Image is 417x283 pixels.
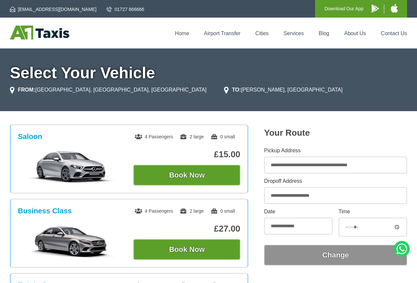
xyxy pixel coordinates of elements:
[133,149,240,160] p: £15.00
[232,87,241,93] strong: TO:
[18,132,42,141] h3: Saloon
[18,87,35,93] strong: FROM:
[224,86,343,94] li: [PERSON_NAME], [GEOGRAPHIC_DATA]
[264,148,407,153] label: Pickup Address
[133,224,240,234] p: £27.00
[210,134,235,139] span: 0 small
[324,5,363,13] p: Download Our App
[381,31,407,36] a: Contact Us
[135,208,173,214] span: 4 Passengers
[18,207,72,215] h3: Business Class
[255,31,269,36] a: Cities
[319,31,329,36] a: Blog
[133,165,240,185] button: Book Now
[339,209,407,214] label: Time
[180,208,204,214] span: 2 large
[264,245,407,265] button: Change
[204,31,240,36] a: Airport Transfer
[10,86,207,94] li: [GEOGRAPHIC_DATA], [GEOGRAPHIC_DATA], [GEOGRAPHIC_DATA]
[175,31,189,36] a: Home
[135,134,173,139] span: 4 Passengers
[391,4,398,13] img: A1 Taxis iPhone App
[210,208,235,214] span: 0 small
[133,239,240,260] button: Book Now
[22,225,121,258] img: Business Class
[264,209,333,214] label: Date
[10,26,69,39] img: A1 Taxis St Albans LTD
[264,128,407,138] h2: Your Route
[22,150,121,183] img: Saloon
[344,31,366,36] a: About Us
[284,31,304,36] a: Services
[107,6,144,13] a: 01727 866666
[264,178,407,184] label: Dropoff Address
[10,6,96,13] a: [EMAIL_ADDRESS][DOMAIN_NAME]
[10,65,407,81] h1: Select Your Vehicle
[372,4,379,13] img: A1 Taxis Android App
[180,134,204,139] span: 2 large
